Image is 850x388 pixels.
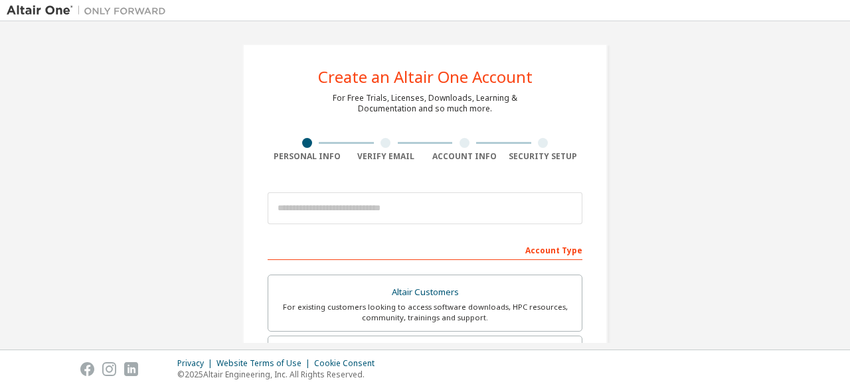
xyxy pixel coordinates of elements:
[276,302,574,323] div: For existing customers looking to access software downloads, HPC resources, community, trainings ...
[347,151,426,162] div: Verify Email
[333,93,517,114] div: For Free Trials, Licenses, Downloads, Learning & Documentation and so much more.
[177,369,382,380] p: © 2025 Altair Engineering, Inc. All Rights Reserved.
[80,362,94,376] img: facebook.svg
[102,362,116,376] img: instagram.svg
[216,358,314,369] div: Website Terms of Use
[268,239,582,260] div: Account Type
[504,151,583,162] div: Security Setup
[7,4,173,17] img: Altair One
[318,69,533,85] div: Create an Altair One Account
[425,151,504,162] div: Account Info
[276,283,574,302] div: Altair Customers
[314,358,382,369] div: Cookie Consent
[177,358,216,369] div: Privacy
[268,151,347,162] div: Personal Info
[124,362,138,376] img: linkedin.svg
